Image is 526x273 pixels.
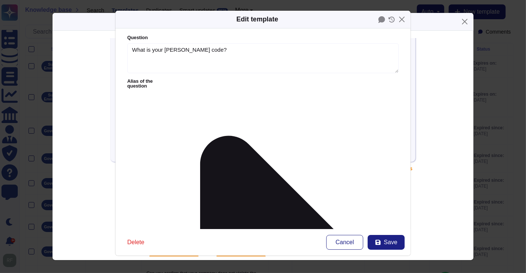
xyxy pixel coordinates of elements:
button: Delete [121,235,150,250]
label: Question [127,35,399,40]
textarea: What is your [PERSON_NAME] code? [127,43,399,74]
button: Cancel [326,235,363,250]
div: Edit template [236,14,278,24]
span: Delete [127,239,144,245]
span: Cancel [336,239,354,245]
button: Close [396,14,408,25]
button: Save [368,235,405,250]
span: Save [384,239,397,245]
